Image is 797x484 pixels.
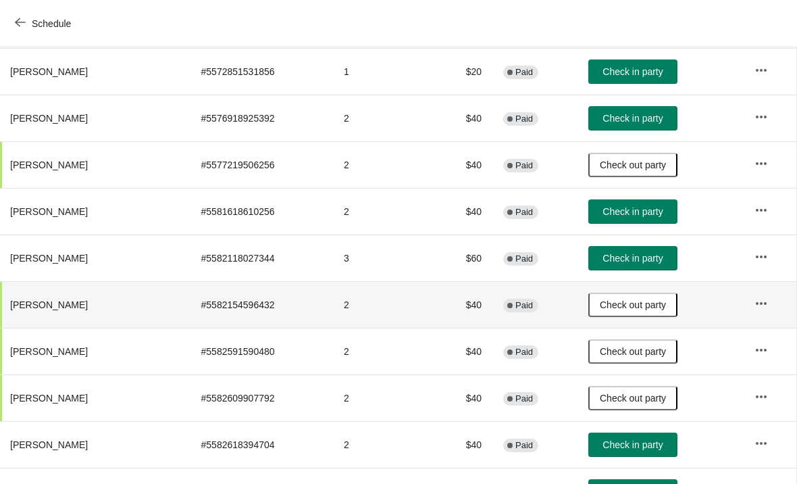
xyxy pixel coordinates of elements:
td: 2 [333,328,430,374]
span: [PERSON_NAME] [10,160,88,170]
span: Paid [515,67,533,78]
button: Check in party [588,59,677,84]
span: Paid [515,253,533,264]
span: Paid [515,300,533,311]
button: Check in party [588,433,677,457]
span: Check in party [602,253,663,264]
button: Check in party [588,199,677,224]
td: $40 [430,421,492,468]
td: # 5582118027344 [190,235,333,281]
td: 2 [333,374,430,421]
span: [PERSON_NAME] [10,66,88,77]
span: [PERSON_NAME] [10,206,88,217]
span: Paid [515,440,533,451]
td: # 5582591590480 [190,328,333,374]
td: $40 [430,374,492,421]
span: Check in party [602,206,663,217]
span: Check out party [600,393,666,404]
span: [PERSON_NAME] [10,299,88,310]
span: Check in party [602,439,663,450]
button: Check out party [588,339,677,364]
button: Check in party [588,106,677,130]
span: Check out party [600,346,666,357]
td: # 5582154596432 [190,281,333,328]
td: $40 [430,281,492,328]
td: 2 [333,281,430,328]
span: [PERSON_NAME] [10,253,88,264]
span: Check in party [602,113,663,124]
span: Paid [515,347,533,358]
td: $40 [430,141,492,188]
td: # 5577219506256 [190,141,333,188]
button: Schedule [7,11,82,36]
span: Check in party [602,66,663,77]
td: $20 [430,48,492,95]
td: $40 [430,188,492,235]
td: 3 [333,235,430,281]
td: 2 [333,141,430,188]
td: # 5572851531856 [190,48,333,95]
span: [PERSON_NAME] [10,393,88,404]
td: 1 [333,48,430,95]
span: [PERSON_NAME] [10,346,88,357]
button: Check out party [588,153,677,177]
span: [PERSON_NAME] [10,113,88,124]
td: 2 [333,421,430,468]
span: Check out party [600,160,666,170]
span: [PERSON_NAME] [10,439,88,450]
span: Paid [515,207,533,218]
span: Paid [515,114,533,124]
span: Schedule [32,18,71,29]
td: # 5576918925392 [190,95,333,141]
button: Check in party [588,246,677,270]
td: $40 [430,328,492,374]
span: Paid [515,393,533,404]
td: $40 [430,95,492,141]
button: Check out party [588,386,677,410]
td: 2 [333,188,430,235]
td: # 5581618610256 [190,188,333,235]
span: Check out party [600,299,666,310]
span: Paid [515,160,533,171]
td: # 5582609907792 [190,374,333,421]
button: Check out party [588,293,677,317]
td: 2 [333,95,430,141]
td: $60 [430,235,492,281]
td: # 5582618394704 [190,421,333,468]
